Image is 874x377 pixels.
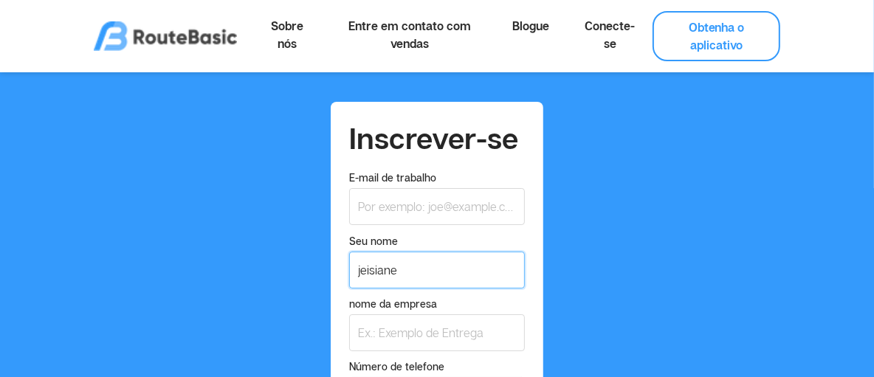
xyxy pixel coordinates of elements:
a: Entre em contato com vendas [326,11,495,58]
img: logo.png [94,21,237,51]
font: Blogue [512,18,549,33]
font: nome da empresa [349,297,437,310]
font: Obtenha o aplicativo [689,20,745,52]
a: Obtenha o aplicativo [653,11,780,61]
font: Sobre nós [271,18,303,51]
input: Seu nome [349,252,525,288]
font: E-mail de trabalho [349,171,436,184]
font: Inscrever-se [349,120,518,156]
label: Número de telefone [349,359,452,374]
font: Entre em contato com vendas [349,18,472,51]
input: E-mail de trabalho [349,188,525,225]
label: E-mail de trabalho [349,170,444,185]
input: nome da empresa [349,314,525,351]
a: Blogue [495,11,567,41]
a: Sobre nós [249,11,326,58]
font: Número de telefone [349,360,444,373]
label: Seu nome [349,234,405,249]
label: nome da empresa [349,297,444,311]
font: Conecte-se [585,18,635,51]
font: Seu nome [349,235,398,247]
a: Conecte-se [567,11,653,58]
